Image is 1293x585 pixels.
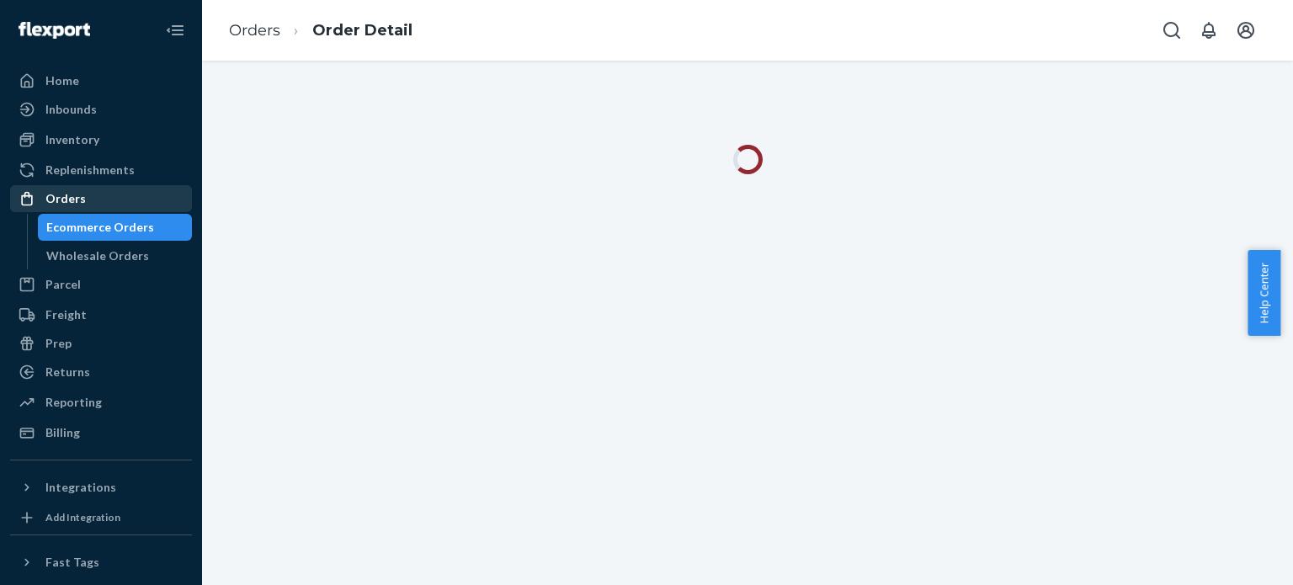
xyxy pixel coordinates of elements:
div: Replenishments [45,162,135,178]
a: Orders [10,185,192,212]
a: Add Integration [10,508,192,528]
a: Replenishments [10,157,192,183]
a: Reporting [10,389,192,416]
div: Home [45,72,79,89]
a: Billing [10,419,192,446]
div: Reporting [45,394,102,411]
a: Prep [10,330,192,357]
a: Order Detail [312,21,412,40]
div: Ecommerce Orders [46,219,154,236]
ol: breadcrumbs [215,6,426,56]
a: Home [10,67,192,94]
div: Orders [45,190,86,207]
div: Returns [45,364,90,380]
a: Orders [229,21,280,40]
div: Freight [45,306,87,323]
button: Integrations [10,474,192,501]
button: Fast Tags [10,549,192,576]
div: Prep [45,335,72,352]
button: Open notifications [1192,13,1226,47]
button: Help Center [1248,250,1280,336]
a: Parcel [10,271,192,298]
div: Inventory [45,131,99,148]
button: Open Search Box [1155,13,1189,47]
a: Freight [10,301,192,328]
div: Integrations [45,479,116,496]
div: Add Integration [45,510,120,524]
div: Wholesale Orders [46,247,149,264]
button: Open account menu [1229,13,1263,47]
a: Wholesale Orders [38,242,193,269]
a: Inbounds [10,96,192,123]
button: Close Navigation [158,13,192,47]
div: Parcel [45,276,81,293]
img: Flexport logo [19,22,90,39]
a: Ecommerce Orders [38,214,193,241]
a: Returns [10,359,192,386]
div: Billing [45,424,80,441]
div: Inbounds [45,101,97,118]
a: Inventory [10,126,192,153]
div: Fast Tags [45,554,99,571]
